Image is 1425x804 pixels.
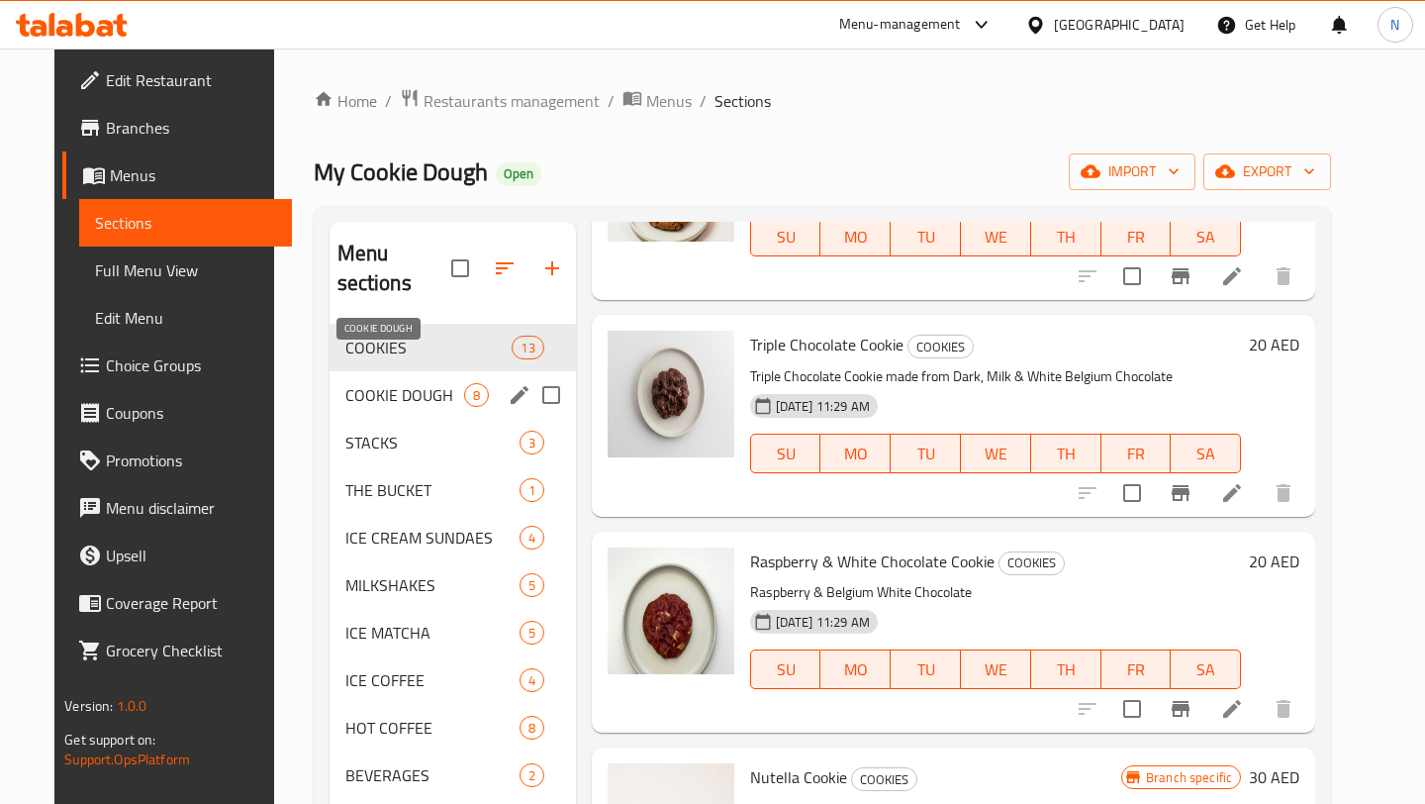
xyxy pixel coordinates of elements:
span: Edit Restaurant [106,68,276,92]
div: items [520,621,544,645]
button: SA [1171,434,1241,473]
button: edit [505,380,534,410]
span: Restaurants management [424,89,600,113]
span: Coupons [106,401,276,425]
div: THE BUCKET1 [330,466,576,514]
div: items [520,431,544,454]
a: Edit Menu [79,294,292,342]
button: WE [961,217,1031,256]
li: / [700,89,707,113]
div: Menu-management [839,13,961,37]
span: Triple Chocolate Cookie [750,330,903,359]
div: ICE CREAM SUNDAES4 [330,514,576,561]
span: COOKIE DOUGH [345,383,464,407]
span: Select to update [1111,688,1153,730]
span: Select to update [1111,255,1153,297]
button: delete [1260,252,1307,300]
span: COOKIES [999,552,1064,574]
span: TH [1039,655,1093,684]
button: import [1069,153,1195,190]
span: BEVERAGES [345,763,520,787]
span: SA [1179,655,1233,684]
p: Triple Chocolate Cookie made from Dark, Milk & White Belgium Chocolate [750,364,1241,389]
span: ICE COFFEE [345,668,520,692]
button: SU [750,434,821,473]
button: TH [1031,434,1101,473]
span: TU [899,440,953,468]
span: TH [1039,223,1093,251]
span: Select all sections [439,248,481,289]
h2: Menu sections [337,239,451,298]
span: COOKIES [852,768,916,791]
span: MO [828,440,883,468]
span: import [1085,159,1180,184]
span: SA [1179,440,1233,468]
span: Get support on: [64,727,155,753]
span: Choice Groups [106,353,276,377]
div: COOKIES [907,335,974,358]
button: Branch-specific-item [1157,252,1204,300]
a: Full Menu View [79,247,292,294]
li: / [385,89,392,113]
span: ICE CREAM SUNDAES [345,526,520,550]
span: Nutella Cookie [750,762,847,792]
button: Branch-specific-item [1157,685,1204,733]
span: Sections [95,211,276,235]
span: WE [969,655,1023,684]
span: ICE MATCHA [345,621,520,645]
button: delete [1260,469,1307,517]
button: export [1203,153,1331,190]
button: SU [750,217,821,256]
span: Menus [646,89,692,113]
span: TU [899,223,953,251]
button: TH [1031,217,1101,256]
div: items [520,526,544,550]
button: SU [750,650,821,689]
button: FR [1101,434,1172,473]
a: Coverage Report [62,579,292,627]
div: items [520,716,544,740]
span: SU [759,223,813,251]
span: Menus [110,163,276,187]
p: Raspberry & Belgium White Chocolate [750,580,1241,605]
div: BEVERAGES2 [330,752,576,799]
div: STACKS3 [330,419,576,466]
div: COOKIES [998,552,1065,575]
button: WE [961,434,1031,473]
a: Sections [79,199,292,247]
span: TU [899,655,953,684]
span: 3 [521,434,543,452]
span: STACKS [345,431,520,454]
a: Home [314,89,377,113]
span: THE BUCKET [345,478,520,502]
a: Coupons [62,389,292,437]
div: items [520,573,544,597]
span: 1 [521,481,543,500]
a: Restaurants management [400,88,600,114]
a: Upsell [62,532,292,579]
li: / [608,89,615,113]
span: 1.0.0 [116,693,146,719]
span: FR [1109,223,1164,251]
img: Raspberry & White Chocolate Cookie [608,548,734,674]
a: Edit Restaurant [62,56,292,104]
button: TU [891,650,961,689]
span: Upsell [106,544,276,567]
button: MO [820,650,891,689]
div: items [520,668,544,692]
a: Edit menu item [1220,697,1244,721]
button: Add section [528,245,576,292]
span: 2 [521,766,543,785]
img: Triple Chocolate Cookie [608,331,734,457]
span: SU [759,440,813,468]
span: Grocery Checklist [106,639,276,662]
span: SU [759,655,813,684]
div: HOT COFFEE8 [330,704,576,752]
span: FR [1109,440,1164,468]
a: Grocery Checklist [62,627,292,674]
span: FR [1109,655,1164,684]
span: WE [969,440,1023,468]
span: Coverage Report [106,591,276,615]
